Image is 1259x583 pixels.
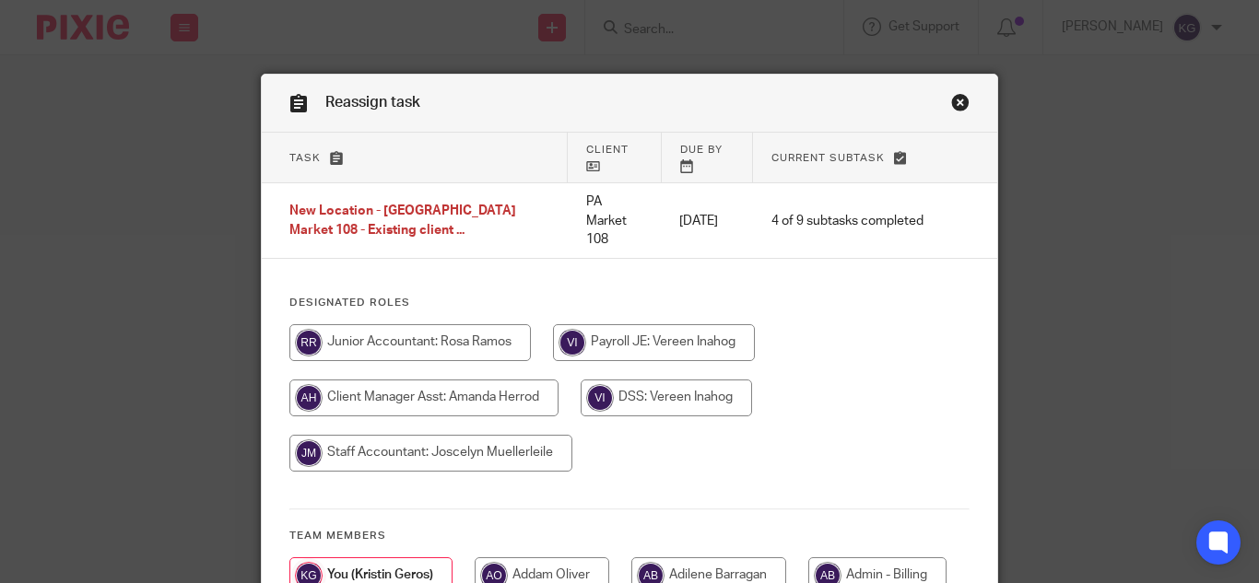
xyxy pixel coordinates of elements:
[771,153,885,163] span: Current subtask
[680,145,723,155] span: Due by
[289,529,970,543] h4: Team members
[679,212,735,230] p: [DATE]
[586,192,643,249] p: PA Market 108
[753,183,942,259] td: 4 of 9 subtasks completed
[289,153,321,163] span: Task
[289,296,970,310] h4: Designated Roles
[951,93,970,118] a: Close this dialog window
[586,145,629,155] span: Client
[289,204,516,237] span: New Location - [GEOGRAPHIC_DATA] Market 108 - Existing client ...
[325,95,420,110] span: Reassign task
